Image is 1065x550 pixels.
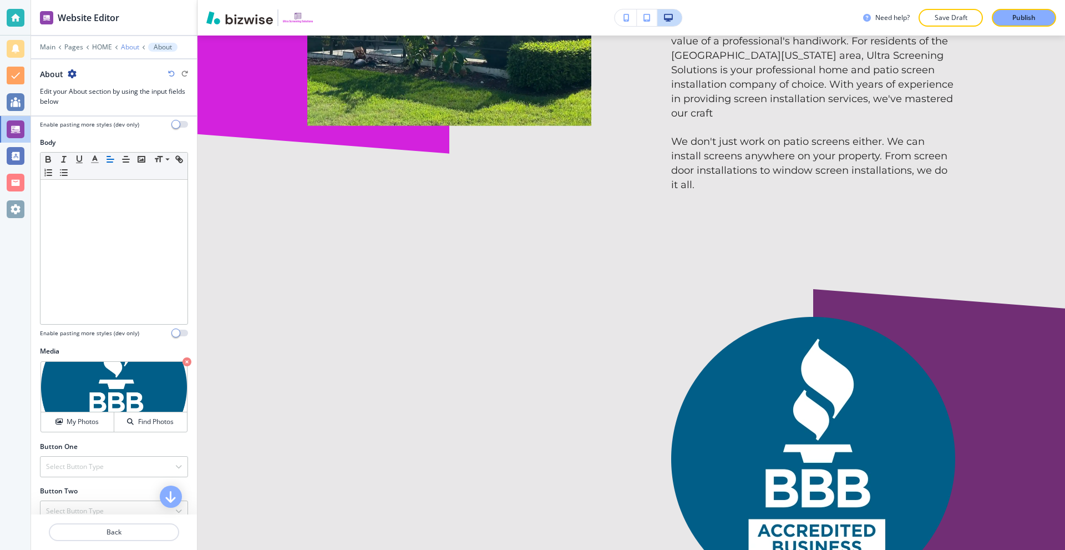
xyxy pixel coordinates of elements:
button: Publish [992,9,1056,27]
button: Main [40,43,55,51]
h4: My Photos [67,417,99,427]
img: Bizwise Logo [206,11,273,24]
h3: Need help? [875,13,910,23]
h4: Select Button Type [46,462,104,472]
p: Save Draft [933,13,968,23]
button: About [148,43,177,52]
h4: Find Photos [138,417,174,427]
h4: Enable pasting more styles (dev only) [40,329,139,337]
h2: Website Editor [58,11,119,24]
button: My Photos [41,412,114,432]
p: Have you ever tried to screen in your porch yourself and been disappointed with the results? If s... [671,6,955,120]
p: We don't just work on patio screens either. We can install screens anywhere on your property. Fro... [671,135,955,193]
button: Pages [64,43,83,51]
h2: Body [40,138,55,148]
h2: Media [40,346,188,356]
img: Your Logo [283,13,313,23]
h2: Button Two [40,486,78,496]
div: My PhotosFind Photos [40,361,188,433]
h3: Edit your About section by using the input fields below [40,87,188,107]
h2: Button One [40,442,78,452]
p: Back [50,527,178,537]
p: About [154,43,172,51]
h4: Select Button Type [46,506,104,516]
p: Publish [1012,13,1036,23]
button: About [121,43,139,51]
button: Find Photos [114,412,187,432]
h4: Enable pasting more styles (dev only) [40,120,139,129]
button: Back [49,523,179,541]
button: HOME [92,43,112,51]
button: Save Draft [919,9,983,27]
img: editor icon [40,11,53,24]
h2: About [40,68,63,80]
